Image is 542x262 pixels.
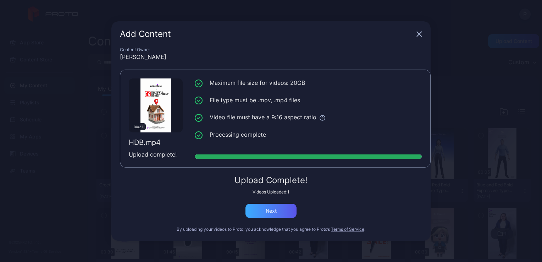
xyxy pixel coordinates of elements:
[195,113,422,122] li: Video file must have a 9:16 aspect ratio
[120,176,422,185] div: Upload Complete!
[266,208,277,214] div: Next
[129,150,183,159] div: Upload complete!
[120,53,422,61] div: [PERSON_NAME]
[129,138,183,147] div: HDB.mp4
[120,226,422,232] div: By uploading your videos to Proto, you acknowledge that you agree to Proto’s .
[195,96,422,105] li: File type must be .mov, .mp4 files
[195,78,422,87] li: Maximum file size for videos: 20GB
[331,226,364,232] button: Terms of Service
[120,189,422,195] div: Videos Uploaded: 1
[131,123,146,130] div: 00:21
[120,30,414,38] div: Add Content
[120,47,422,53] div: Content Owner
[245,204,297,218] button: Next
[195,130,422,139] li: Processing complete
